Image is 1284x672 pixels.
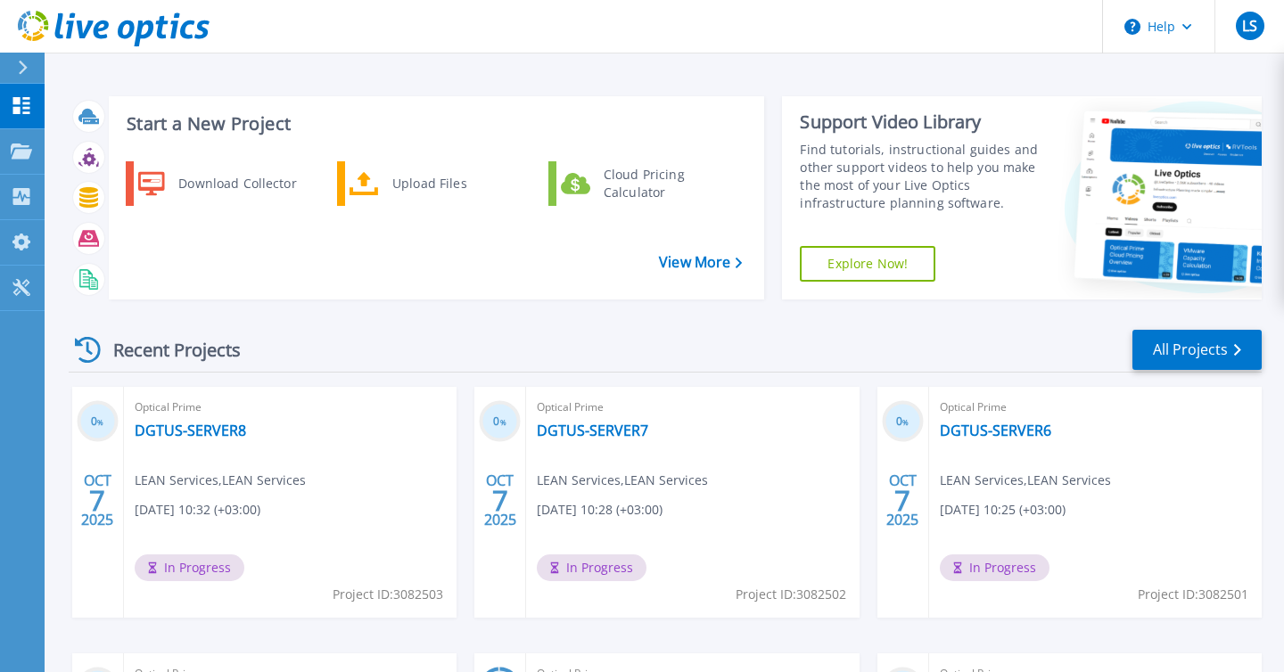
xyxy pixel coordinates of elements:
span: [DATE] 10:25 (+03:00) [940,500,1066,520]
span: 7 [894,493,910,508]
a: DGTUS-SERVER8 [135,422,246,439]
span: % [902,417,909,427]
a: All Projects [1132,330,1262,370]
div: OCT 2025 [80,468,114,533]
a: Upload Files [337,161,520,206]
h3: Start a New Project [127,114,742,134]
a: DGTUS-SERVER7 [537,422,648,439]
a: View More [659,254,742,271]
a: Cloud Pricing Calculator [548,161,731,206]
span: LEAN Services , LEAN Services [940,471,1111,490]
div: Support Video Library [800,111,1040,134]
a: Download Collector [126,161,309,206]
span: Optical Prime [940,397,1251,417]
div: OCT 2025 [885,468,919,533]
span: In Progress [135,554,244,581]
h3: 0 [882,412,924,432]
div: Find tutorials, instructional guides and other support videos to help you make the most of your L... [800,141,1040,212]
span: Optical Prime [135,397,446,417]
span: LEAN Services , LEAN Services [135,471,306,490]
div: Upload Files [383,166,515,201]
h3: 0 [479,412,521,432]
span: Project ID: 3082501 [1138,585,1248,604]
span: LS [1242,19,1257,33]
div: Download Collector [169,166,304,201]
span: % [97,417,103,427]
span: [DATE] 10:28 (+03:00) [537,500,663,520]
div: Recent Projects [69,328,265,372]
div: OCT 2025 [483,468,517,533]
span: Optical Prime [537,397,848,417]
span: LEAN Services , LEAN Services [537,471,708,490]
span: 7 [492,493,508,508]
h3: 0 [77,412,119,432]
span: Project ID: 3082502 [736,585,846,604]
span: [DATE] 10:32 (+03:00) [135,500,260,520]
div: Cloud Pricing Calculator [595,166,727,201]
a: Explore Now! [800,246,935,282]
span: % [500,417,506,427]
a: DGTUS-SERVER6 [940,422,1051,439]
span: In Progress [940,554,1049,581]
span: In Progress [537,554,646,581]
span: 7 [89,493,105,508]
span: Project ID: 3082503 [333,585,443,604]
